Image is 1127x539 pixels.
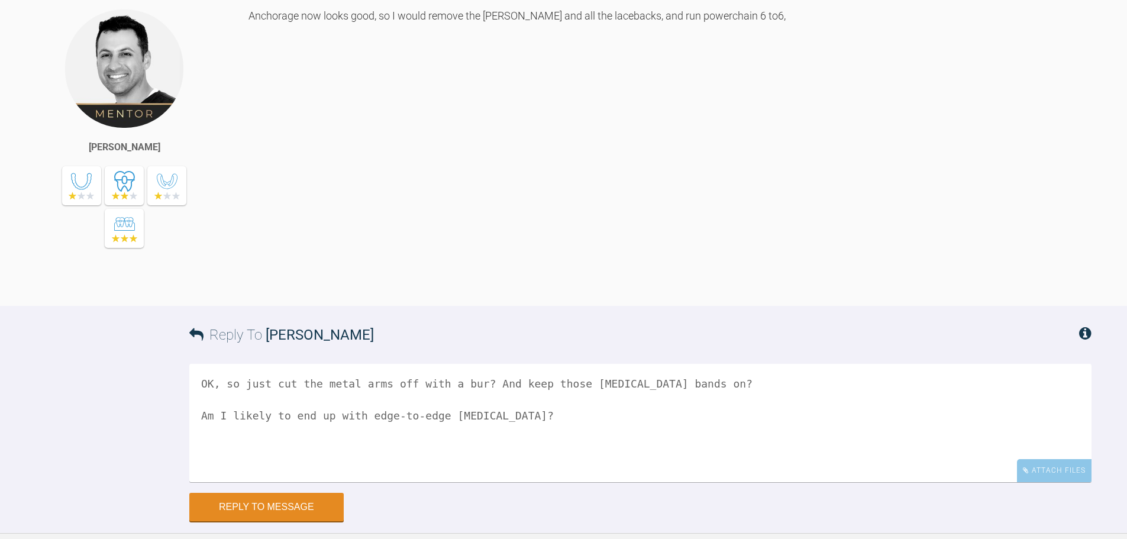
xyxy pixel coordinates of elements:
img: Zaid Esmail [64,8,185,129]
textarea: OK, so just cut the metal arms off with a bur? And keep those [MEDICAL_DATA] bands on? Am I likel... [189,364,1092,482]
div: Attach Files [1017,459,1092,482]
span: [PERSON_NAME] [266,327,374,343]
div: [PERSON_NAME] [89,140,160,155]
div: Anchorage now looks good, so I would remove the [PERSON_NAME] and all the lacebacks, and run powe... [248,8,1092,288]
h3: Reply To [189,324,374,346]
button: Reply to Message [189,493,344,521]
